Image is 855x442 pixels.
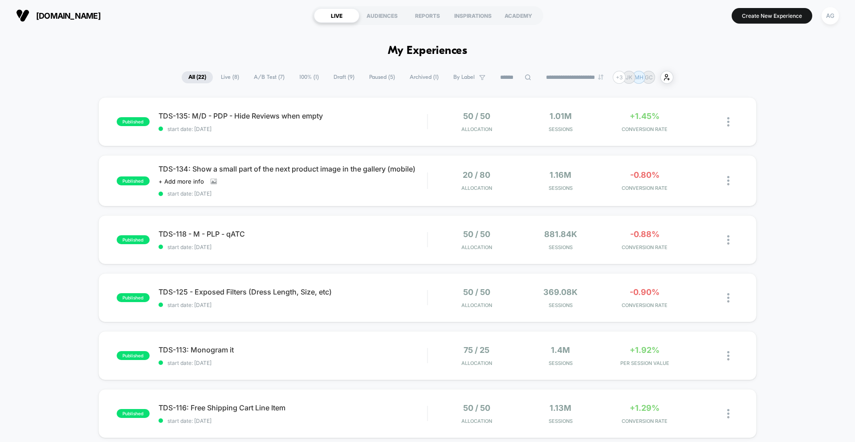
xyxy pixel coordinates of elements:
[822,7,839,25] div: AG
[293,71,326,83] span: 100% ( 1 )
[605,185,684,191] span: CONVERSION RATE
[645,74,653,81] p: GC
[605,360,684,366] span: PER SESSION VALUE
[630,345,660,355] span: +1.92%
[182,71,213,83] span: All ( 22 )
[550,403,571,413] span: 1.13M
[605,244,684,250] span: CONVERSION RATE
[613,71,626,84] div: + 3
[388,45,468,57] h1: My Experiences
[630,403,660,413] span: +1.29%
[463,111,490,121] span: 50 / 50
[214,71,246,83] span: Live ( 8 )
[727,293,729,303] img: close
[159,164,427,173] span: TDS-134: Show a small part of the next product image in the gallery (mobile)
[605,302,684,308] span: CONVERSION RATE
[521,126,601,132] span: Sessions
[36,11,101,20] span: [DOMAIN_NAME]
[521,185,601,191] span: Sessions
[359,8,405,23] div: AUDIENCES
[159,360,427,366] span: start date: [DATE]
[626,74,632,81] p: JK
[159,345,427,354] span: TDS-113: Monogram it
[544,229,577,239] span: 881.84k
[727,176,729,185] img: close
[463,287,490,297] span: 50 / 50
[159,287,427,296] span: TDS-125 - Exposed Filters (Dress Length, Size, etc)
[159,302,427,308] span: start date: [DATE]
[327,71,361,83] span: Draft ( 9 )
[461,360,492,366] span: Allocation
[159,178,204,185] span: + Add more info
[117,117,150,126] span: published
[461,418,492,424] span: Allocation
[403,71,445,83] span: Archived ( 1 )
[450,8,496,23] div: INSPIRATIONS
[630,287,660,297] span: -0.90%
[314,8,359,23] div: LIVE
[159,126,427,132] span: start date: [DATE]
[550,111,572,121] span: 1.01M
[819,7,842,25] button: AG
[117,409,150,418] span: published
[727,117,729,127] img: close
[159,403,427,412] span: TDS-116: Free Shipping Cart Line Item
[551,345,570,355] span: 1.4M
[16,9,29,22] img: Visually logo
[463,403,490,413] span: 50 / 50
[732,8,812,24] button: Create New Experience
[405,8,450,23] div: REPORTS
[117,176,150,185] span: published
[630,229,660,239] span: -0.88%
[543,287,578,297] span: 369.08k
[464,345,489,355] span: 75 / 25
[605,126,684,132] span: CONVERSION RATE
[635,74,643,81] p: MH
[159,229,427,238] span: TDS-118 - M - PLP - qATC
[521,360,601,366] span: Sessions
[598,74,603,80] img: end
[727,351,729,360] img: close
[463,170,490,180] span: 20 / 80
[461,244,492,250] span: Allocation
[727,409,729,418] img: close
[630,170,660,180] span: -0.80%
[13,8,103,23] button: [DOMAIN_NAME]
[496,8,541,23] div: ACADEMY
[630,111,660,121] span: +1.45%
[727,235,729,245] img: close
[461,126,492,132] span: Allocation
[550,170,571,180] span: 1.16M
[159,111,427,120] span: TDS-135: M/D - PDP - Hide Reviews when empty
[521,302,601,308] span: Sessions
[461,302,492,308] span: Allocation
[117,293,150,302] span: published
[463,229,490,239] span: 50 / 50
[159,190,427,197] span: start date: [DATE]
[521,244,601,250] span: Sessions
[247,71,291,83] span: A/B Test ( 7 )
[521,418,601,424] span: Sessions
[362,71,402,83] span: Paused ( 5 )
[117,351,150,360] span: published
[605,418,684,424] span: CONVERSION RATE
[461,185,492,191] span: Allocation
[453,74,475,81] span: By Label
[117,235,150,244] span: published
[159,244,427,250] span: start date: [DATE]
[159,417,427,424] span: start date: [DATE]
